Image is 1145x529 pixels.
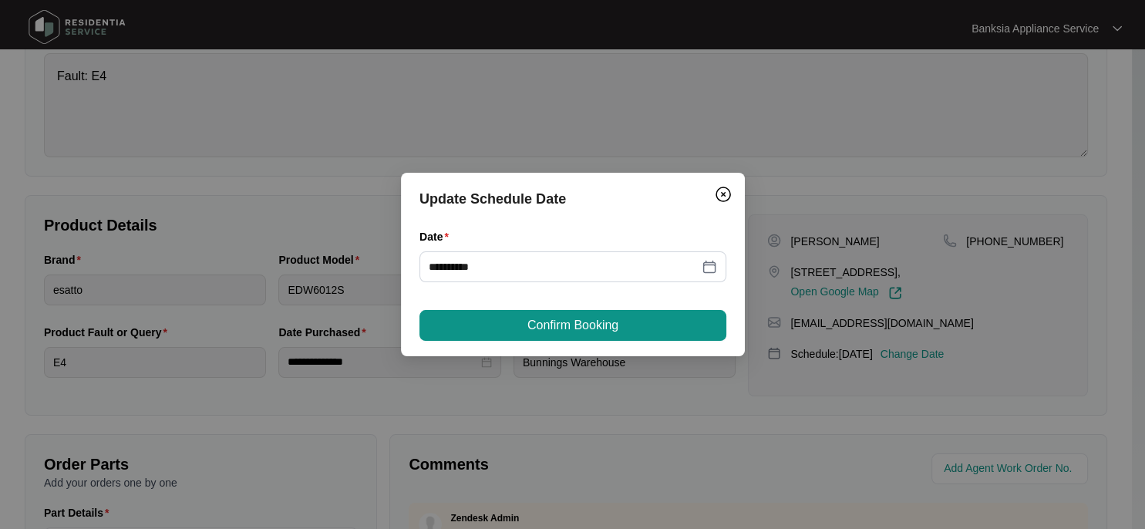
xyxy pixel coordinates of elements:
button: Confirm Booking [419,310,726,341]
div: Update Schedule Date [419,188,726,210]
input: Date [429,258,699,275]
span: Confirm Booking [527,316,618,335]
label: Date [419,229,455,244]
img: closeCircle [714,185,732,204]
button: Close [711,182,736,207]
